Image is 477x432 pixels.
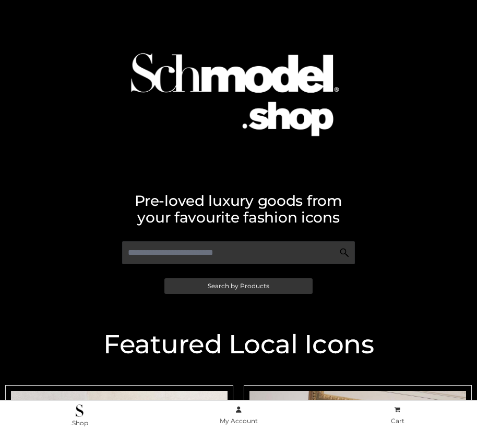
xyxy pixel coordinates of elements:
[76,404,84,417] img: .Shop
[391,417,404,425] span: Cart
[208,283,269,289] span: Search by Products
[220,417,258,425] span: My Account
[318,404,477,427] a: Cart
[159,404,318,427] a: My Account
[70,419,88,427] span: .Shop
[5,192,472,226] h2: Pre-loved luxury goods from your favourite fashion icons
[339,248,350,258] img: Search Icon
[164,278,313,294] a: Search by Products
